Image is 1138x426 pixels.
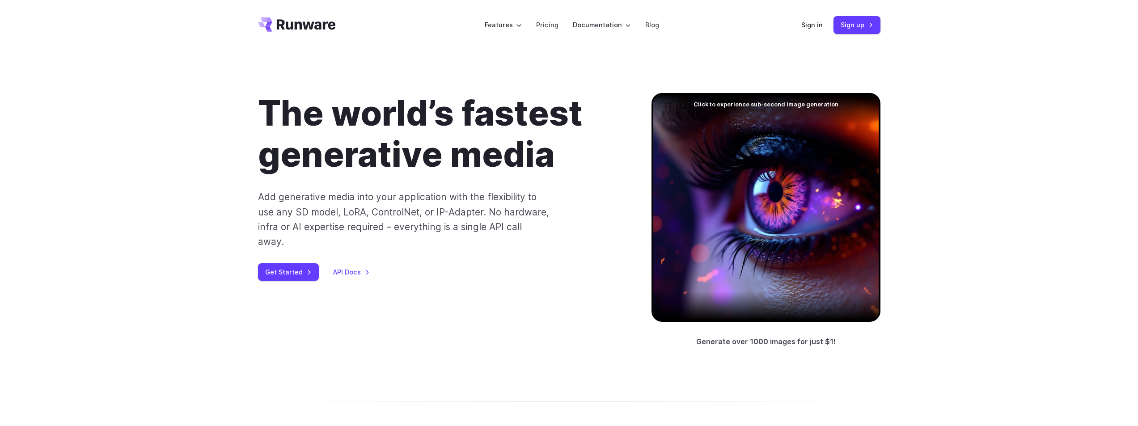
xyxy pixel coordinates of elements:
a: Get Started [258,263,319,281]
a: Pricing [536,20,558,30]
a: Sign up [833,16,880,34]
label: Documentation [573,20,631,30]
a: Go to / [258,17,336,32]
p: Add generative media into your application with the flexibility to use any SD model, LoRA, Contro... [258,190,550,249]
a: API Docs [333,267,370,277]
a: Blog [645,20,659,30]
label: Features [485,20,522,30]
p: Generate over 1000 images for just $1! [696,336,836,348]
a: Sign in [801,20,823,30]
h1: The world’s fastest generative media [258,93,623,175]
